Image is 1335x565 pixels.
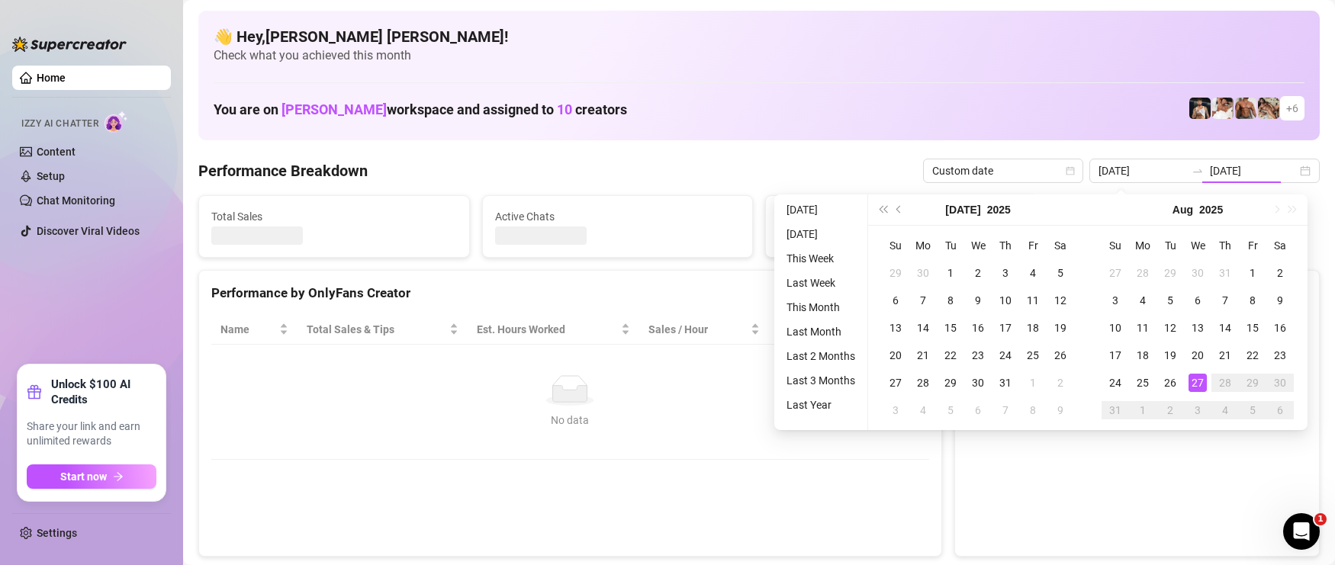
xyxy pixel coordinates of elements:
img: Jake [1212,98,1234,119]
a: Chat Monitoring [37,194,115,207]
span: gift [27,384,42,400]
span: Check what you achieved this month [214,47,1304,64]
th: Chat Conversion [769,315,928,345]
span: + 6 [1286,100,1298,117]
img: Chris [1189,98,1211,119]
span: 1 [1314,513,1327,525]
span: Start now [60,470,107,483]
h1: You are on workspace and assigned to creators [214,101,627,118]
button: Start nowarrow-right [27,464,156,489]
div: Est. Hours Worked [477,321,618,338]
iframe: Intercom live chat [1283,513,1320,550]
span: Share your link and earn unlimited rewards [27,419,156,449]
span: 10 [557,101,572,117]
span: calendar [1066,166,1075,175]
img: David [1235,98,1256,119]
a: Setup [37,170,65,182]
h4: 👋 Hey, [PERSON_NAME] [PERSON_NAME] ! [214,26,1304,47]
span: Izzy AI Chatter [21,117,98,131]
span: Total Sales [211,208,457,225]
th: Total Sales & Tips [298,315,468,345]
input: Start date [1099,162,1185,179]
div: Performance by OnlyFans Creator [211,283,929,303]
div: Sales by OnlyFans Creator [967,283,1307,303]
img: AI Chatter [105,111,128,133]
span: Custom date [932,159,1074,182]
span: arrow-right [113,471,124,482]
span: Sales / Hour [648,321,748,338]
h4: Performance Breakdown [198,160,368,181]
span: Messages Sent [778,208,1024,225]
th: Sales / Hour [639,315,769,345]
a: Settings [37,527,77,539]
img: logo-BBDzfeDw.svg [12,37,127,52]
img: Uncle [1258,98,1279,119]
span: [PERSON_NAME] [281,101,387,117]
div: No data [227,412,914,429]
a: Home [37,72,66,84]
span: to [1192,165,1204,177]
span: swap-right [1192,165,1204,177]
span: Total Sales & Tips [307,321,447,338]
th: Name [211,315,298,345]
a: Content [37,146,76,158]
input: End date [1210,162,1297,179]
span: Active Chats [495,208,741,225]
a: Discover Viral Videos [37,225,140,237]
strong: Unlock $100 AI Credits [51,377,156,407]
span: Name [220,321,276,338]
span: Chat Conversion [778,321,907,338]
